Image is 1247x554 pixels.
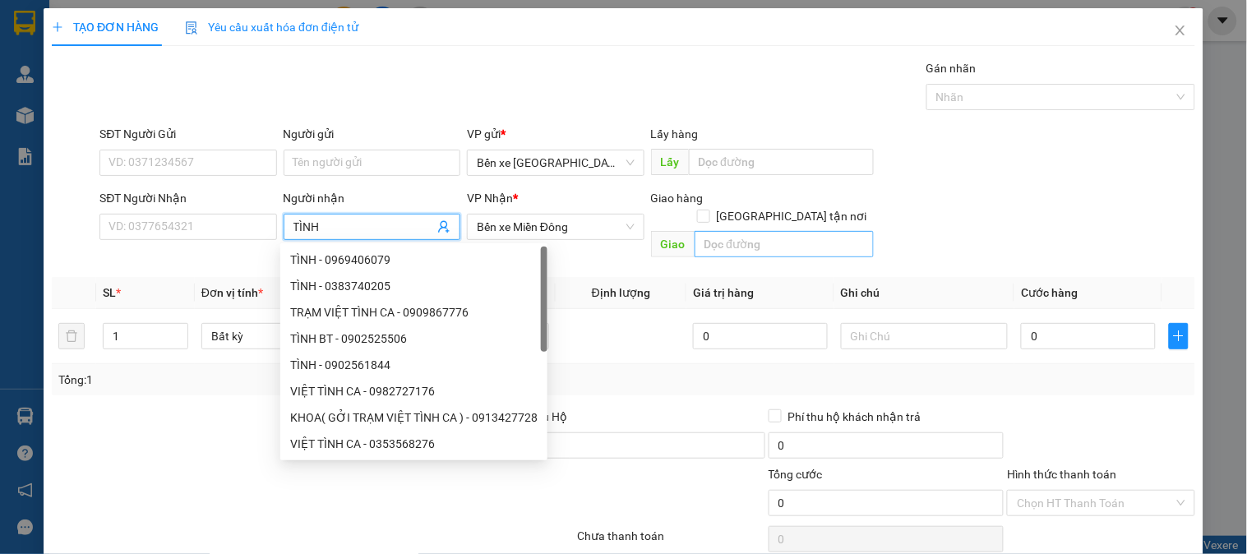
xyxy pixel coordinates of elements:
[477,150,634,175] span: Bến xe Quảng Ngãi
[99,125,276,143] div: SĐT Người Gửi
[280,404,547,431] div: KHOA( GỞI TRẠM VIỆT TÌNH CA ) - 0913427728
[592,286,650,299] span: Định lượng
[689,149,874,175] input: Dọc đường
[280,378,547,404] div: VIỆT TÌNH CA - 0982727176
[926,62,977,75] label: Gán nhãn
[103,286,116,299] span: SL
[693,323,828,349] input: 0
[58,323,85,349] button: delete
[1169,323,1189,349] button: plus
[280,325,547,352] div: TÌNH BT - 0902525506
[280,299,547,325] div: TRẠM VIỆT TÌNH CA - 0909867776
[211,324,358,349] span: Bất kỳ
[290,435,538,453] div: VIỆT TÌNH CA - 0353568276
[52,21,63,33] span: plus
[185,21,198,35] img: icon
[841,323,1008,349] input: Ghi Chú
[290,303,538,321] div: TRẠM VIỆT TÌNH CA - 0909867776
[651,127,699,141] span: Lấy hàng
[290,277,538,295] div: TÌNH - 0383740205
[834,277,1014,309] th: Ghi chú
[467,125,644,143] div: VP gửi
[290,251,538,269] div: TÌNH - 0969406079
[1157,8,1203,54] button: Close
[769,468,823,481] span: Tổng cước
[1021,286,1078,299] span: Cước hàng
[437,220,450,233] span: user-add
[477,215,634,239] span: Bến xe Miền Đông
[280,273,547,299] div: TÌNH - 0383740205
[284,189,460,207] div: Người nhận
[651,149,689,175] span: Lấy
[695,231,874,257] input: Dọc đường
[290,356,538,374] div: TÌNH - 0902561844
[290,409,538,427] div: KHOA( GỞI TRẠM VIỆT TÌNH CA ) - 0913427728
[693,286,754,299] span: Giá trị hàng
[280,431,547,457] div: VIỆT TÌNH CA - 0353568276
[58,371,483,389] div: Tổng: 1
[201,286,263,299] span: Đơn vị tính
[1007,468,1116,481] label: Hình thức thanh toán
[290,382,538,400] div: VIỆT TÌNH CA - 0982727176
[529,410,567,423] span: Thu Hộ
[710,207,874,225] span: [GEOGRAPHIC_DATA] tận nơi
[280,247,547,273] div: TÌNH - 0969406079
[1174,24,1187,37] span: close
[467,192,513,205] span: VP Nhận
[99,189,276,207] div: SĐT Người Nhận
[280,352,547,378] div: TÌNH - 0902561844
[52,21,159,34] span: TẠO ĐƠN HÀNG
[1170,330,1188,343] span: plus
[651,231,695,257] span: Giao
[651,192,704,205] span: Giao hàng
[290,330,538,348] div: TÌNH BT - 0902525506
[185,21,358,34] span: Yêu cầu xuất hóa đơn điện tử
[284,125,460,143] div: Người gửi
[782,408,928,426] span: Phí thu hộ khách nhận trả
